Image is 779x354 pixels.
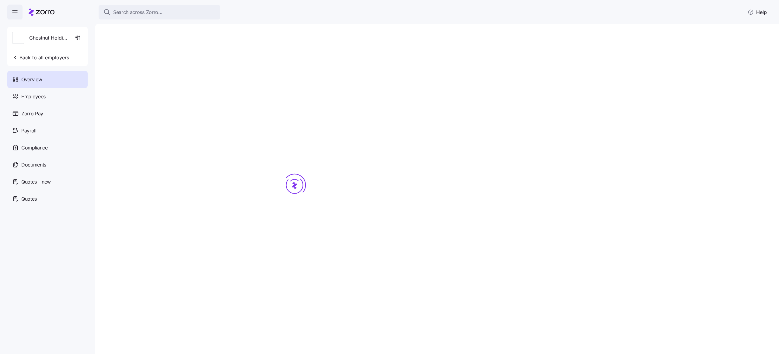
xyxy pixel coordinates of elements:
span: Employees [21,93,46,100]
span: Quotes [21,195,37,203]
button: Back to all employers [10,51,72,64]
a: Documents [7,156,88,173]
a: Zorro Pay [7,105,88,122]
span: Documents [21,161,46,169]
button: Search across Zorro... [99,5,220,19]
span: Payroll [21,127,37,135]
span: Quotes - new [21,178,51,186]
span: Zorro Pay [21,110,43,117]
span: Chestnut Holdings of [US_STATE] Inc [29,34,68,42]
a: Payroll [7,122,88,139]
span: Compliance [21,144,48,152]
span: Help [748,9,767,16]
a: Overview [7,71,88,88]
span: Overview [21,76,42,83]
button: Help [743,6,772,18]
a: Employees [7,88,88,105]
a: Quotes - new [7,173,88,190]
a: Compliance [7,139,88,156]
span: Back to all employers [12,54,69,61]
a: Quotes [7,190,88,207]
span: Search across Zorro... [113,9,162,16]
